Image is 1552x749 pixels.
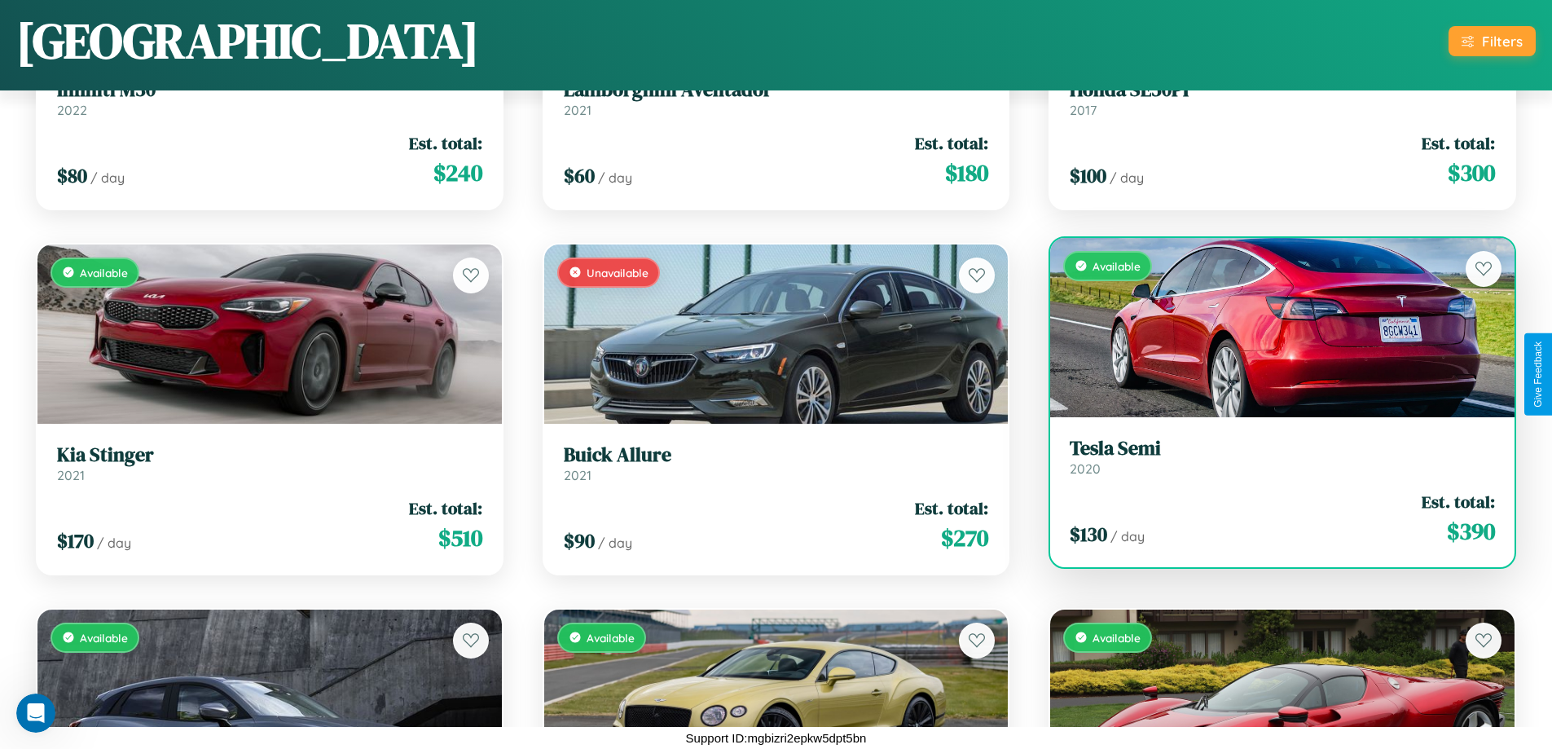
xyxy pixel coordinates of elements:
span: $ 180 [945,156,988,189]
span: Available [1093,631,1141,645]
span: $ 270 [941,522,988,554]
a: Kia Stinger2021 [57,443,482,483]
a: Honda SE50PI2017 [1070,78,1495,118]
h3: Kia Stinger [57,443,482,467]
h3: Tesla Semi [1070,437,1495,460]
span: / day [90,170,125,186]
span: 2017 [1070,102,1097,118]
span: Unavailable [587,266,648,280]
span: 2022 [57,102,87,118]
iframe: Intercom live chat [16,694,55,733]
span: / day [1110,170,1144,186]
span: $ 300 [1448,156,1495,189]
span: Est. total: [915,496,988,520]
span: Available [587,631,635,645]
span: $ 130 [1070,521,1107,548]
span: $ 390 [1447,515,1495,548]
span: $ 80 [57,162,87,189]
p: Support ID: mgbizri2epkw5dpt5bn [686,727,867,749]
span: 2021 [564,102,591,118]
span: Est. total: [409,131,482,155]
span: $ 60 [564,162,595,189]
span: 2021 [564,467,591,483]
a: Infiniti M302022 [57,78,482,118]
span: Est. total: [409,496,482,520]
h3: Honda SE50PI [1070,78,1495,102]
span: 2021 [57,467,85,483]
span: / day [97,535,131,551]
span: 2020 [1070,460,1101,477]
span: $ 510 [438,522,482,554]
span: $ 90 [564,527,595,554]
span: Est. total: [1422,490,1495,513]
span: Available [80,631,128,645]
span: $ 170 [57,527,94,554]
span: Available [1093,259,1141,273]
h1: [GEOGRAPHIC_DATA] [16,7,479,74]
span: $ 100 [1070,162,1106,189]
span: / day [598,535,632,551]
span: / day [598,170,632,186]
div: Filters [1482,33,1523,50]
h3: Lamborghini Aventador [564,78,989,102]
span: Available [80,266,128,280]
a: Lamborghini Aventador2021 [564,78,989,118]
h3: Infiniti M30 [57,78,482,102]
button: Filters [1449,26,1536,56]
h3: Buick Allure [564,443,989,467]
span: Est. total: [915,131,988,155]
a: Buick Allure2021 [564,443,989,483]
span: $ 240 [433,156,482,189]
div: Give Feedback [1532,341,1544,408]
span: / day [1110,528,1145,544]
a: Tesla Semi2020 [1070,437,1495,477]
span: Est. total: [1422,131,1495,155]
